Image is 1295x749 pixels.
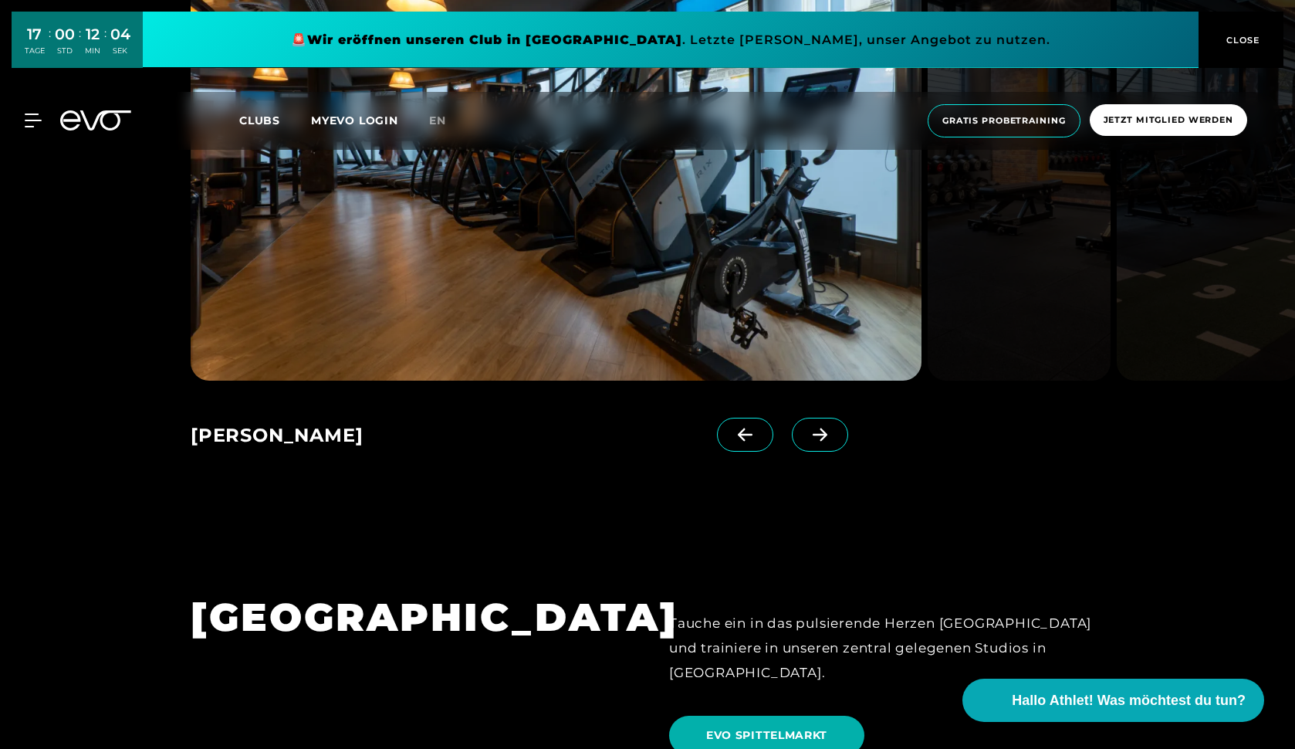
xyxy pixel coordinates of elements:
span: Hallo Athlet! Was möchtest du tun? [1012,690,1246,711]
a: MYEVO LOGIN [311,114,398,127]
span: EVO SPITTELMARKT [706,727,827,744]
span: en [429,114,446,127]
div: 17 [25,23,45,46]
span: Clubs [239,114,280,127]
div: STD [55,46,75,56]
button: Hallo Athlet! Was möchtest du tun? [962,679,1264,722]
div: MIN [85,46,100,56]
a: Gratis Probetraining [923,104,1085,137]
div: 00 [55,23,75,46]
div: TAGE [25,46,45,56]
a: Clubs [239,113,311,127]
span: CLOSE [1222,33,1260,47]
div: : [49,25,51,66]
h1: [GEOGRAPHIC_DATA] [191,592,626,642]
button: CLOSE [1199,12,1283,68]
div: : [104,25,107,66]
div: Tauche ein in das pulsierende Herzen [GEOGRAPHIC_DATA] und trainiere in unseren zentral gelegenen... [669,611,1104,686]
div: 12 [85,23,100,46]
a: en [429,112,465,130]
span: Gratis Probetraining [942,114,1066,127]
div: : [79,25,81,66]
div: SEK [110,46,130,56]
span: Jetzt Mitglied werden [1104,114,1233,127]
a: Jetzt Mitglied werden [1085,104,1252,137]
div: 04 [110,23,130,46]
